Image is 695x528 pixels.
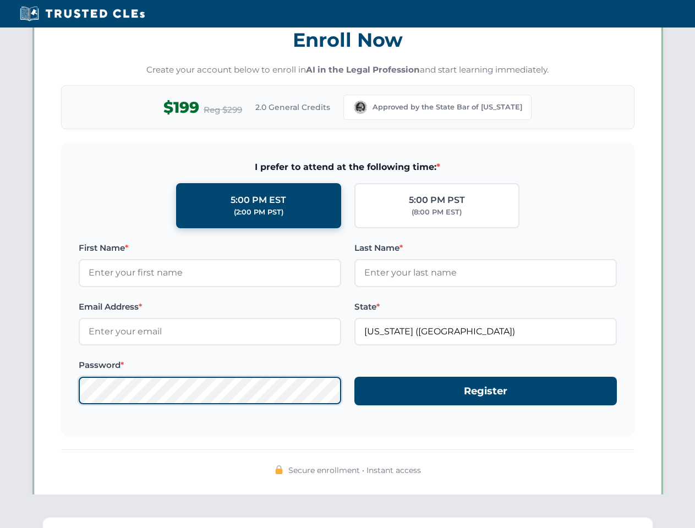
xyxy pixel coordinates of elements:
span: Approved by the State Bar of [US_STATE] [373,102,522,113]
img: Washington Bar [353,100,368,115]
div: 5:00 PM EST [231,193,286,207]
input: Washington (WA) [354,318,617,345]
input: Enter your first name [79,259,341,287]
label: Password [79,359,341,372]
img: Trusted CLEs [17,5,148,22]
label: Email Address [79,300,341,313]
strong: AI in the Legal Profession [306,64,420,75]
button: Register [354,377,617,406]
div: 5:00 PM PST [409,193,465,207]
img: 🔒 [275,465,283,474]
label: State [354,300,617,313]
label: Last Name [354,241,617,255]
div: (8:00 PM EST) [412,207,462,218]
span: 2.0 General Credits [255,101,330,113]
span: Reg $299 [204,103,242,117]
span: Secure enrollment • Instant access [288,464,421,476]
span: $199 [163,95,199,120]
h3: Enroll Now [61,23,634,57]
div: (2:00 PM PST) [234,207,283,218]
label: First Name [79,241,341,255]
p: Create your account below to enroll in and start learning immediately. [61,64,634,76]
span: I prefer to attend at the following time: [79,160,617,174]
input: Enter your email [79,318,341,345]
input: Enter your last name [354,259,617,287]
